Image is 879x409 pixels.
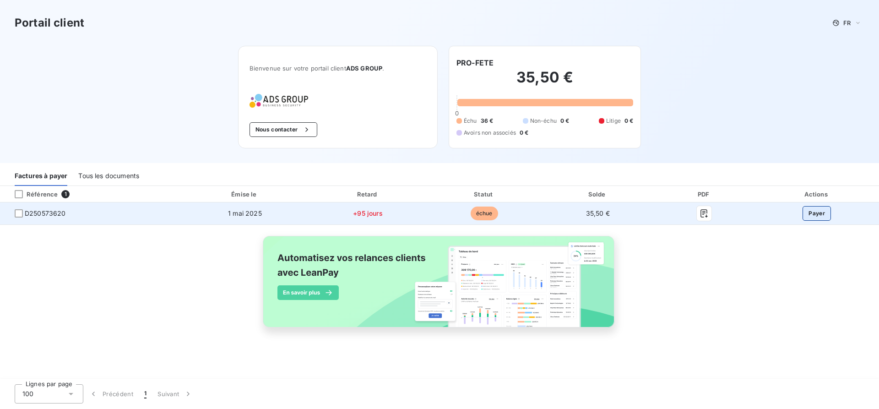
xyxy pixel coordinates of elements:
button: Suivant [152,384,198,404]
span: +95 jours [353,209,382,217]
div: Statut [429,190,540,199]
span: 0 € [560,117,569,125]
button: Précédent [83,384,139,404]
div: Tous les documents [78,167,139,186]
span: 35,50 € [586,209,610,217]
span: 1 mai 2025 [228,209,262,217]
span: Bienvenue sur votre portail client . [250,65,426,72]
h6: PRO-FETE [456,57,494,68]
div: Émise le [183,190,307,199]
div: Retard [311,190,425,199]
img: banner [255,230,624,343]
img: Company logo [250,94,308,108]
span: Non-échu [530,117,557,125]
span: D250573620 [25,209,66,218]
span: échue [471,207,498,220]
div: PDF [656,190,753,199]
span: 100 [22,389,33,398]
h2: 35,50 € [456,68,633,96]
h3: Portail client [15,15,84,31]
span: 36 € [481,117,494,125]
span: 0 € [520,129,528,137]
span: 1 [144,389,146,398]
div: Factures à payer [15,167,67,186]
span: Avoirs non associés [464,129,516,137]
span: FR [843,19,851,27]
span: 0 € [624,117,633,125]
button: Nous contacter [250,122,317,137]
button: Payer [803,206,831,221]
div: Actions [756,190,877,199]
div: Référence [7,190,58,198]
div: Solde [543,190,652,199]
span: Échu [464,117,477,125]
span: Litige [606,117,621,125]
span: 0 [455,109,459,117]
span: 1 [61,190,70,198]
button: 1 [139,384,152,404]
span: ADS GROUP [346,65,382,72]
